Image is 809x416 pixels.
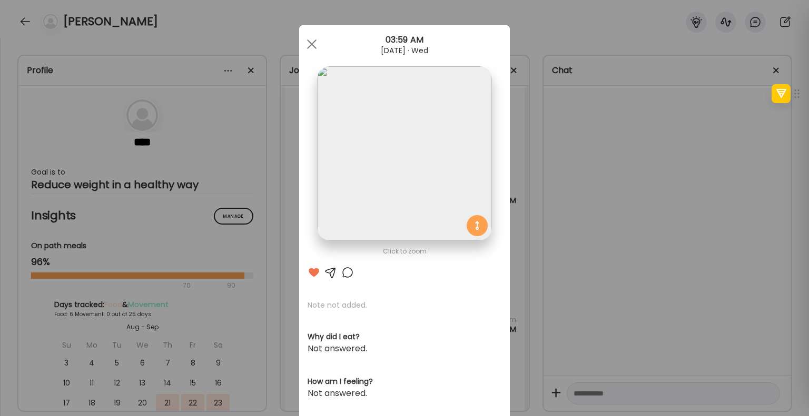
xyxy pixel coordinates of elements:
div: Click to zoom [308,245,501,258]
div: Not answered. [308,387,501,400]
div: [DATE] · Wed [299,46,510,55]
h3: How am I feeling? [308,376,501,387]
div: Not answered. [308,342,501,355]
div: 03:59 AM [299,34,510,46]
img: images%2F3PpfLNzWopVatfejJKcbQPYLsc12%2FqxXbFQnBiRUYPSKaMWby%2FRGZYG5IPn0TbpYJO7hhW_1080 [317,66,491,240]
p: Note not added. [308,300,501,310]
h3: Why did I eat? [308,331,501,342]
